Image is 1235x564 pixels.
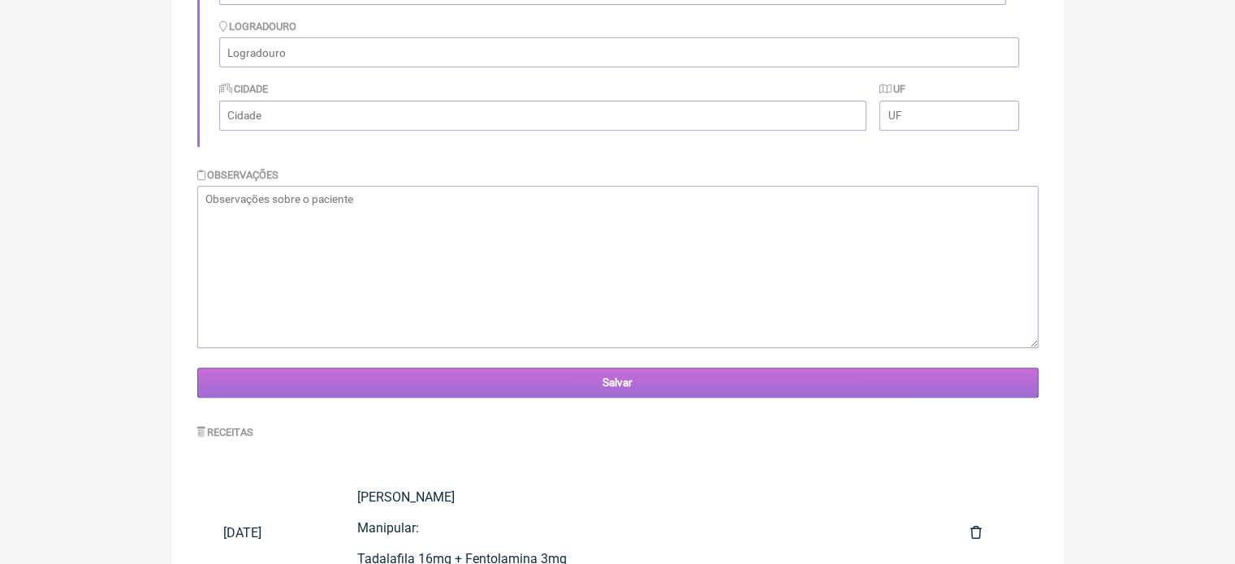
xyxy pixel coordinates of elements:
[219,20,297,32] label: Logradouro
[219,101,867,131] input: Cidade
[879,83,905,95] label: UF
[197,368,1039,398] input: Salvar
[356,520,918,536] div: Manipular:
[879,101,1018,131] input: UF
[197,169,279,181] label: Observações
[356,489,918,505] div: [PERSON_NAME]
[219,83,269,95] label: Cidade
[197,512,331,553] a: [DATE]
[197,426,254,438] label: Receitas
[219,37,1019,67] input: Logradouro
